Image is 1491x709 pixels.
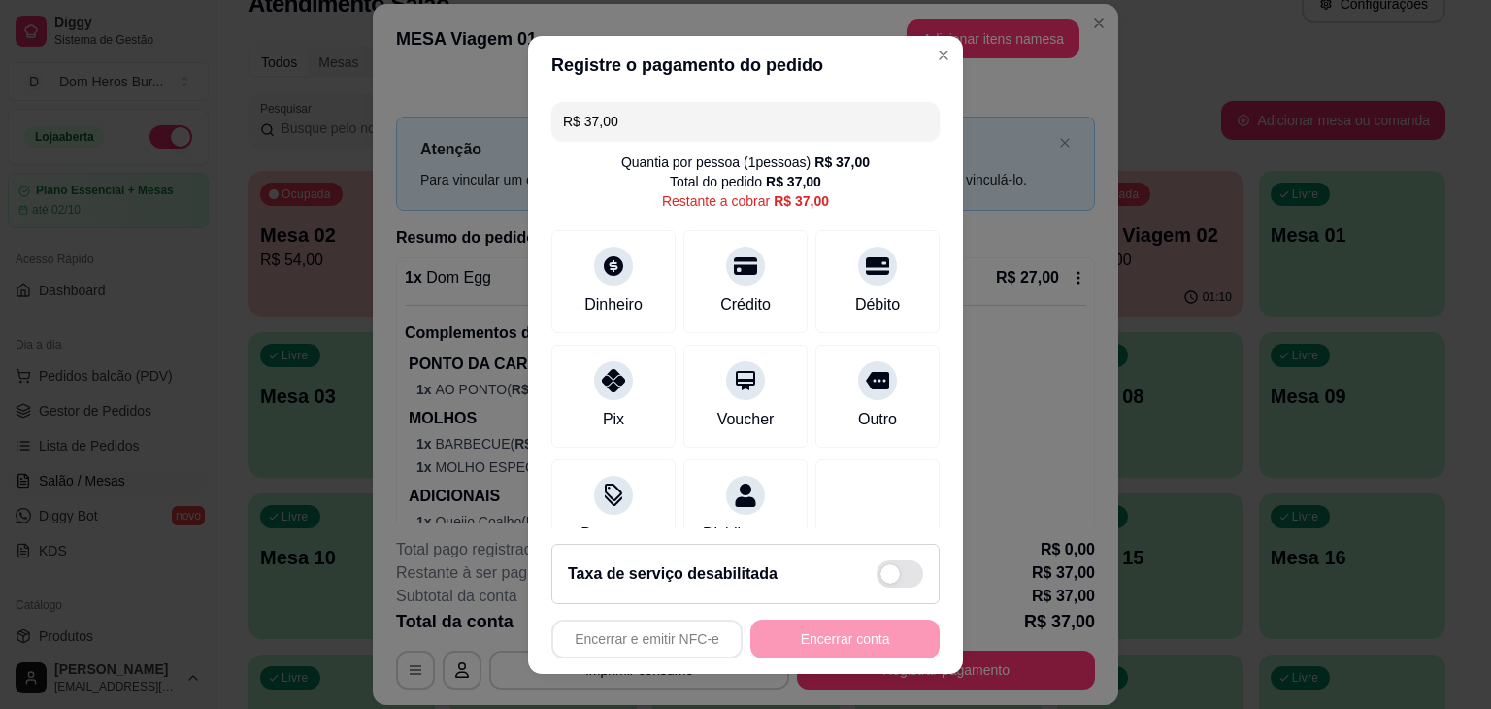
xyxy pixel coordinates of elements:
[670,172,821,191] div: Total do pedido
[580,523,646,546] div: Desconto
[855,293,900,317] div: Débito
[703,523,788,546] div: Dividir conta
[621,152,870,172] div: Quantia por pessoa ( 1 pessoas)
[720,293,771,317] div: Crédito
[563,102,928,141] input: Ex.: hambúrguer de cordeiro
[568,562,778,586] h2: Taxa de serviço desabilitada
[584,293,643,317] div: Dinheiro
[774,191,829,211] div: R$ 37,00
[603,408,624,431] div: Pix
[928,40,959,71] button: Close
[717,408,775,431] div: Voucher
[858,408,897,431] div: Outro
[814,152,870,172] div: R$ 37,00
[766,172,821,191] div: R$ 37,00
[662,191,829,211] div: Restante a cobrar
[528,36,963,94] header: Registre o pagamento do pedido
